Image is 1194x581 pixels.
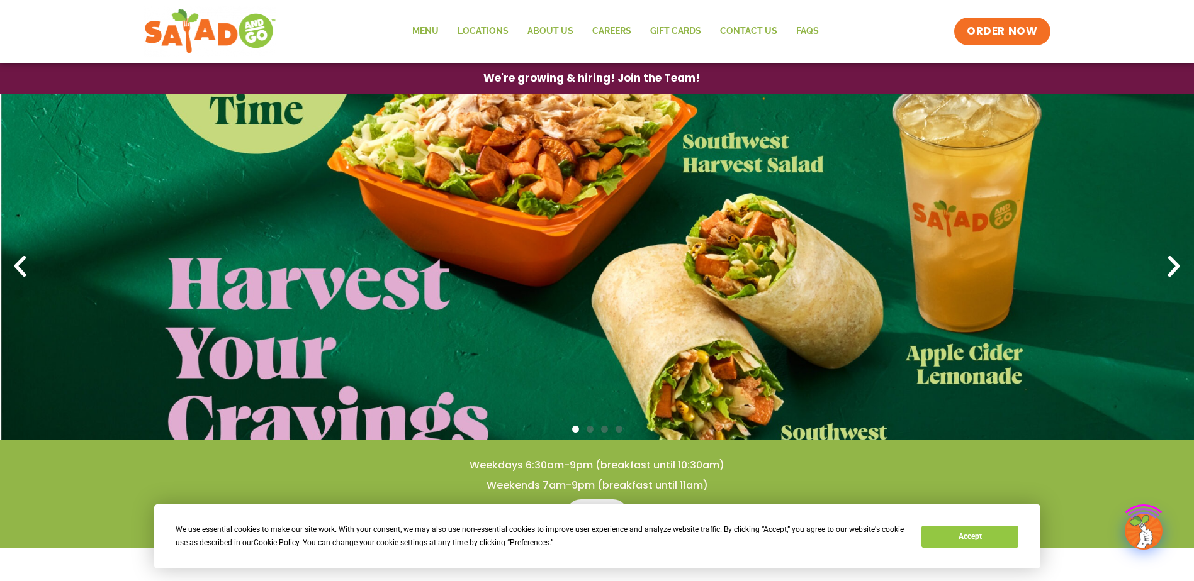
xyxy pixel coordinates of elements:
a: Menu [403,17,448,46]
nav: Menu [403,17,828,46]
img: new-SAG-logo-768×292 [144,6,277,57]
span: Preferences [510,538,549,547]
a: Careers [583,17,641,46]
span: Go to slide 4 [616,426,622,433]
a: FAQs [787,17,828,46]
div: Cookie Consent Prompt [154,504,1040,568]
span: We're growing & hiring! Join the Team! [483,73,700,84]
h4: Weekdays 6:30am-9pm (breakfast until 10:30am) [25,458,1169,472]
a: ORDER NOW [954,18,1050,45]
a: Menu [566,499,628,529]
a: Contact Us [711,17,787,46]
h4: Weekends 7am-9pm (breakfast until 11am) [25,479,1169,492]
a: We're growing & hiring! Join the Team! [465,64,719,93]
a: Locations [448,17,518,46]
span: Go to slide 1 [572,426,579,433]
span: Go to slide 3 [601,426,608,433]
span: Cookie Policy [254,538,299,547]
div: We use essential cookies to make our site work. With your consent, we may also use non-essential ... [176,523,906,550]
div: Next slide [1160,253,1188,280]
span: ORDER NOW [967,24,1037,39]
span: Go to slide 2 [587,426,594,433]
button: Accept [921,526,1018,548]
a: About Us [518,17,583,46]
a: GIFT CARDS [641,17,711,46]
div: Previous slide [6,253,34,280]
